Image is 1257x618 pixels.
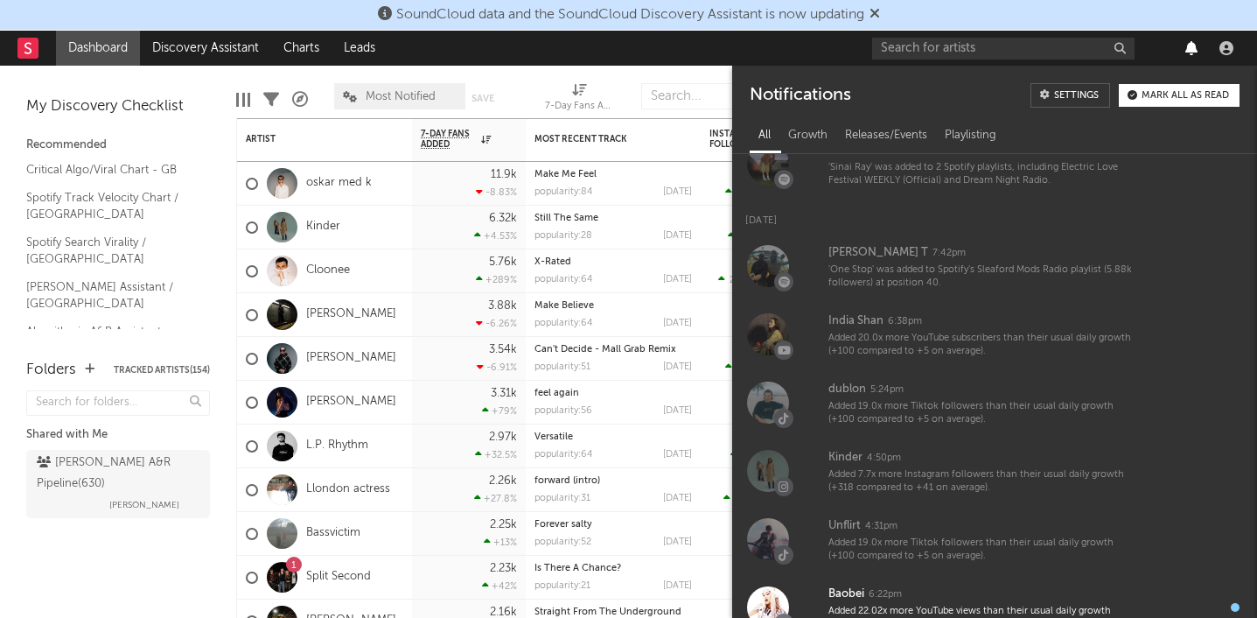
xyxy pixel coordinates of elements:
div: forward (intro) [534,476,692,486]
span: 2.93k [730,276,754,285]
div: +289 % [476,274,517,285]
a: [PERSON_NAME] A&R Pipeline(630)[PERSON_NAME] [26,450,210,518]
div: Make Believe [534,301,692,311]
div: 6.32k [489,213,517,224]
div: +32.5 % [475,449,517,460]
a: Make Me Feel [534,170,597,179]
a: ATRIP12:16am'Sinai Ray' was added to 2 Spotify playlists, including Electric Love Festival WEEKLY... [732,130,1257,198]
div: [PERSON_NAME] T [828,242,928,263]
a: forward (intro) [534,476,600,486]
div: [DATE] [732,198,1257,232]
div: popularity: 56 [534,406,592,416]
div: Baobei [828,584,864,605]
div: Mark all as read [1142,91,1229,101]
div: Notifications [750,83,850,108]
div: -8.83 % [476,186,517,198]
span: Most Notified [366,91,436,102]
a: Still The Same [534,214,598,223]
a: Discovery Assistant [140,31,271,66]
div: [DATE] [663,362,692,372]
div: India Shan [828,311,883,332]
div: popularity: 64 [534,319,593,328]
div: X-Rated [534,257,692,267]
div: Kinder [828,447,862,468]
div: 6:22pm [869,588,902,601]
div: dublon [828,379,866,400]
div: Still The Same [534,214,692,223]
div: -6.91 % [477,362,517,373]
a: oskar med k [306,176,372,191]
div: 3.88k [488,300,517,312]
button: Tracked Artists(154) [114,366,210,375]
div: Artist [246,134,377,144]
div: Filters [263,74,279,125]
div: Can't Decide - Mall Grab Remix [534,345,692,355]
a: L.P. Rhythm [306,439,368,453]
div: Added 20.0x more YouTube subscribers than their usual daily growth (+100 compared to +5 on average). [828,332,1136,359]
span: SoundCloud data and the SoundCloud Discovery Assistant is now updating [396,8,864,22]
div: -6.26 % [476,318,517,329]
div: +13 % [484,537,517,548]
div: 4:31pm [865,520,897,533]
input: Search for artists [872,38,1135,60]
div: 2.25k [490,519,517,530]
div: 7:42pm [932,247,966,260]
div: 2.26k [489,475,517,487]
a: Can't Decide - Mall Grab Remix [534,345,676,355]
div: 2.23k [490,563,517,574]
div: 2.16k [490,607,517,618]
a: dublon5:24pmAdded 19.0x more Tiktok followers than their usual daily growth (+100 compared to +5 ... [732,369,1257,437]
div: 3.54k [489,344,517,355]
div: +4.53 % [474,230,517,242]
div: popularity: 51 [534,362,590,372]
div: 5.76k [489,256,517,268]
div: 7-Day Fans Added (7-Day Fans Added) [545,96,615,117]
a: Versatile [534,432,573,442]
div: 6:38pm [888,315,922,328]
div: My Discovery Checklist [26,96,210,117]
div: Folders [26,360,76,381]
a: Make Believe [534,301,594,311]
div: Unflirt [828,516,861,537]
a: Straight From The Underground [534,607,681,617]
div: feel again [534,389,692,398]
a: Critical Algo/Viral Chart - GB [26,160,192,179]
div: Added 19.0x more Tiktok followers than their usual daily growth (+100 compared to +5 on average). [828,537,1136,564]
a: Forever salty [534,520,592,530]
a: Spotify Search Virality / [GEOGRAPHIC_DATA] [26,233,192,269]
div: Playlisting [936,121,1005,151]
div: popularity: 64 [534,275,593,284]
div: Instagram Followers [709,129,771,150]
div: popularity: 64 [534,450,593,460]
div: +27.8 % [474,493,517,504]
a: Cloonee [306,263,350,278]
div: ( ) [725,362,797,373]
div: 4:50pm [867,452,901,465]
div: [DATE] [663,537,692,547]
div: Added 19.0x more Tiktok followers than their usual daily growth (+100 compared to +5 on average). [828,400,1136,427]
div: Forever salty [534,520,692,530]
div: Settings [1054,91,1099,101]
div: popularity: 31 [534,494,590,503]
a: feel again [534,389,579,398]
div: All [750,121,779,151]
div: 5:24pm [870,383,904,397]
a: Bassvictim [306,526,360,541]
div: popularity: 84 [534,187,593,197]
div: 11.9k [491,169,517,180]
a: Unflirt4:31pmAdded 19.0x more Tiktok followers than their usual daily growth (+100 compared to +5... [732,505,1257,573]
div: 2.97k [489,432,517,443]
div: Most Recent Track [534,134,666,144]
a: Dashboard [56,31,140,66]
span: Dismiss [869,8,880,22]
div: Releases/Events [836,121,936,151]
div: [DATE] [663,406,692,416]
div: 3.31k [491,388,517,399]
div: [DATE] [663,187,692,197]
input: Search for folders... [26,390,210,416]
div: Shared with Me [26,425,210,446]
div: popularity: 52 [534,537,591,547]
div: ( ) [718,274,797,285]
a: Kinder4:50pmAdded 7.7x more Instagram followers than their usual daily growth (+318 compared to +... [732,437,1257,505]
a: [PERSON_NAME] [306,351,396,366]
